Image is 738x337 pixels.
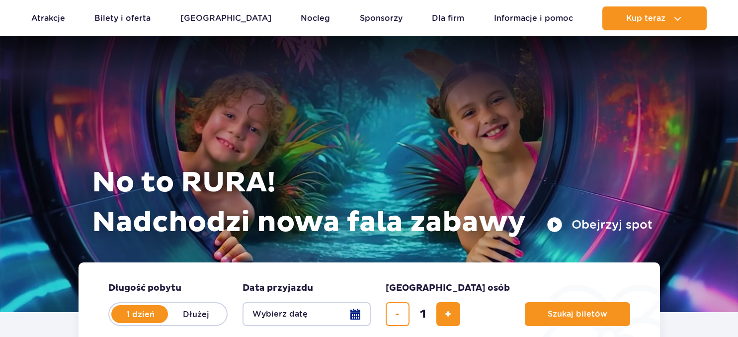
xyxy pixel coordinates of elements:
[301,6,330,30] a: Nocleg
[525,302,630,326] button: Szukaj biletów
[243,282,313,294] span: Data przyjazdu
[168,304,225,325] label: Dłużej
[386,302,410,326] button: usuń bilet
[94,6,151,30] a: Bilety i oferta
[180,6,271,30] a: [GEOGRAPHIC_DATA]
[386,282,510,294] span: [GEOGRAPHIC_DATA] osób
[494,6,573,30] a: Informacje i pomoc
[547,217,653,233] button: Obejrzyj spot
[31,6,65,30] a: Atrakcje
[108,282,181,294] span: Długość pobytu
[548,310,607,319] span: Szukaj biletów
[432,6,464,30] a: Dla firm
[436,302,460,326] button: dodaj bilet
[411,302,435,326] input: liczba biletów
[92,163,653,243] h1: No to RURA! Nadchodzi nowa fala zabawy
[112,304,169,325] label: 1 dzień
[243,302,371,326] button: Wybierz datę
[626,14,665,23] span: Kup teraz
[360,6,403,30] a: Sponsorzy
[602,6,707,30] button: Kup teraz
